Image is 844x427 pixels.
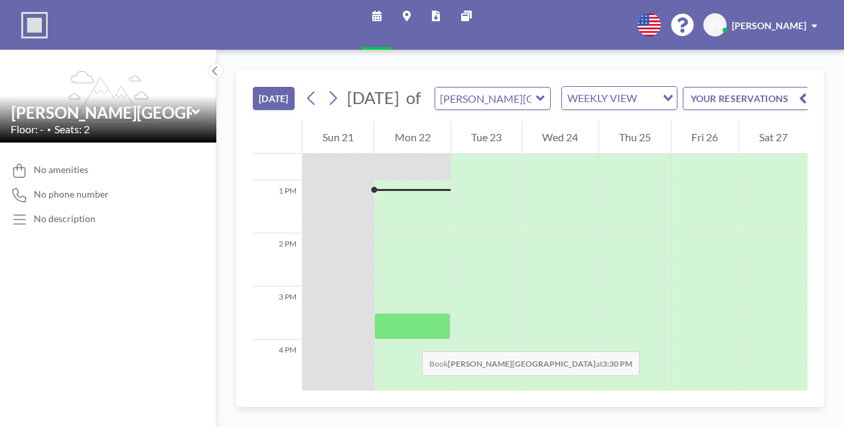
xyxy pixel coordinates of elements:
[683,87,815,110] button: YOUR RESERVATIONS
[641,90,655,107] input: Search for option
[709,19,721,31] span: KS
[34,213,96,225] div: No description
[451,121,522,154] div: Tue 23
[602,359,632,369] b: 3:30 PM
[253,339,302,393] div: 4 PM
[522,121,598,154] div: Wed 24
[34,188,109,200] span: No phone number
[565,90,640,107] span: WEEKLY VIEW
[253,127,302,180] div: 12 PM
[406,88,421,108] span: of
[11,103,192,122] input: Ellis Island
[253,233,302,286] div: 2 PM
[11,123,44,136] span: Floor: -
[671,121,738,154] div: Fri 26
[435,88,537,109] input: Ellis Island
[253,286,302,339] div: 3 PM
[54,123,90,136] span: Seats: 2
[47,125,51,134] span: •
[347,88,399,107] span: [DATE]
[739,121,808,154] div: Sat 27
[34,164,88,176] span: No amenities
[253,180,302,233] div: 1 PM
[21,12,48,38] img: organization-logo
[253,87,295,110] button: [DATE]
[732,20,806,31] span: [PERSON_NAME]
[448,359,596,369] b: [PERSON_NAME][GEOGRAPHIC_DATA]
[599,121,671,154] div: Thu 25
[562,87,677,109] div: Search for option
[422,351,640,376] span: Book at
[303,121,374,154] div: Sun 21
[374,121,450,154] div: Mon 22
